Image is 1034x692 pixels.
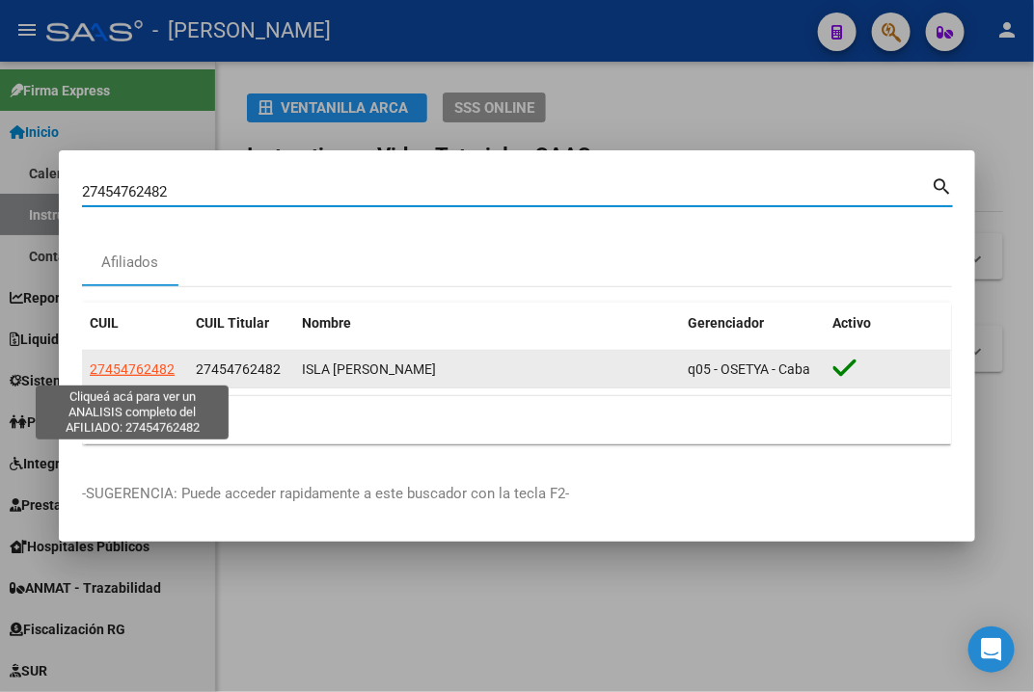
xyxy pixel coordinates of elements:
span: Gerenciador [688,315,764,331]
mat-icon: search [931,173,953,197]
p: -SUGERENCIA: Puede acceder rapidamente a este buscador con la tecla F2- [82,483,952,505]
div: Open Intercom Messenger [968,626,1015,673]
datatable-header-cell: Gerenciador [680,303,826,344]
datatable-header-cell: CUIL [82,303,188,344]
span: CUIL Titular [196,315,269,331]
span: Nombre [302,315,351,331]
span: CUIL [90,315,119,331]
datatable-header-cell: CUIL Titular [188,303,294,344]
span: 27454762482 [196,361,281,377]
div: 1 total [82,396,952,444]
div: ISLA [PERSON_NAME] [302,359,672,381]
span: q05 - OSETYA - Caba [688,361,810,377]
datatable-header-cell: Nombre [294,303,680,344]
span: 27454762482 [90,361,175,377]
div: Afiliados [102,252,159,274]
span: Activo [833,315,872,331]
datatable-header-cell: Activo [826,303,952,344]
